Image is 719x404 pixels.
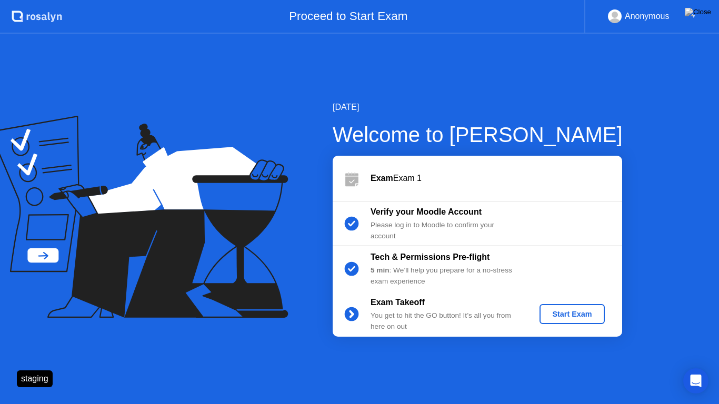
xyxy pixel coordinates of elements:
[371,266,390,274] b: 5 min
[371,310,522,332] div: You get to hit the GO button! It’s all you from here on out
[371,265,522,287] div: : We’ll help you prepare for a no-stress exam experience
[17,370,53,387] div: staging
[371,252,490,261] b: Tech & Permissions Pre-flight
[371,172,622,185] div: Exam 1
[371,174,393,183] b: Exam
[685,8,711,16] img: Close
[333,101,623,114] div: [DATE]
[540,304,604,324] button: Start Exam
[371,220,522,241] div: Please log in to Moodle to confirm your account
[371,298,425,307] b: Exam Takeoff
[371,207,482,216] b: Verify your Moodle Account
[333,119,623,150] div: Welcome to [PERSON_NAME]
[625,9,670,23] div: Anonymous
[544,310,600,318] div: Start Exam
[683,368,708,393] div: Open Intercom Messenger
